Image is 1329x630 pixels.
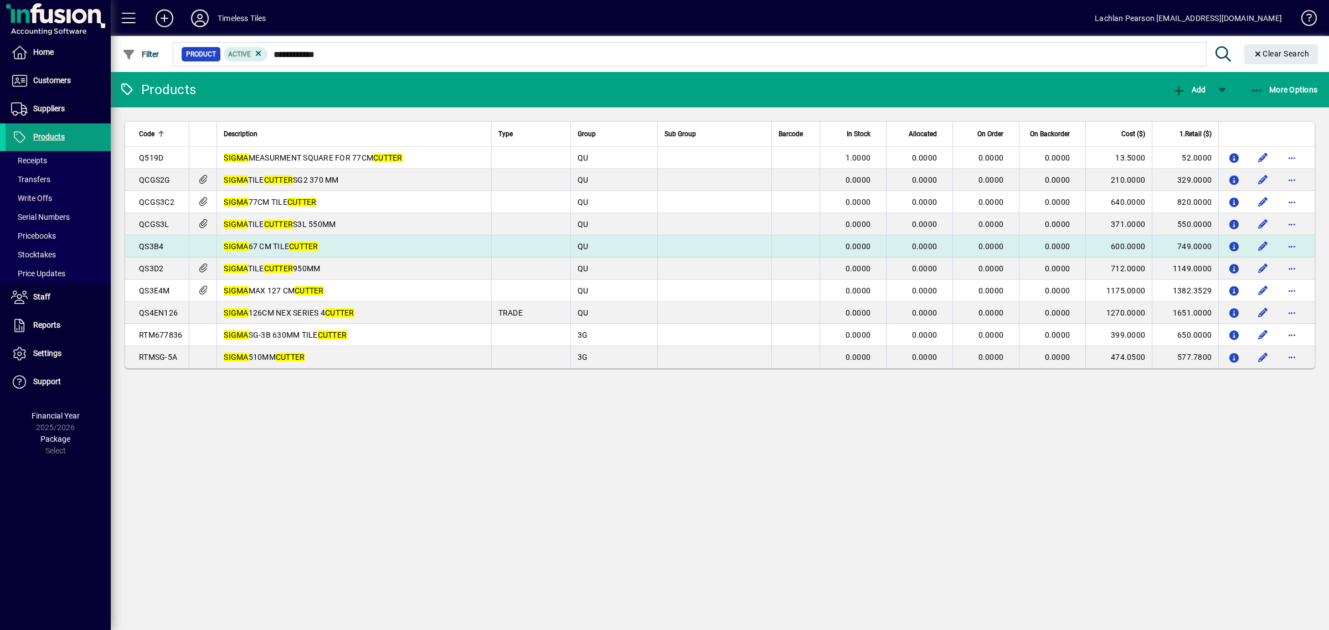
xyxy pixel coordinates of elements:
span: QU [578,242,589,251]
span: 0.0000 [912,308,937,317]
span: MEASURMENT SQUARE FOR 77CM [224,153,402,162]
button: Edit [1254,304,1272,322]
span: Barcode [779,128,803,140]
em: SIGMA [224,175,248,184]
em: CUTTER [264,220,293,229]
span: Staff [33,292,50,301]
button: More options [1283,171,1301,189]
span: 0.0000 [846,353,871,362]
button: More options [1283,326,1301,344]
mat-chip: Activation Status: Active [224,47,268,61]
span: Receipts [11,156,47,165]
span: MAX 127 CM [224,286,323,295]
span: 0.0000 [978,308,1004,317]
em: SIGMA [224,331,248,339]
span: SG-3B 630MM TILE [224,331,347,339]
span: 0.0000 [1045,175,1070,184]
button: Edit [1254,282,1272,299]
span: QU [578,264,589,273]
span: Sub Group [664,128,696,140]
span: Active [228,50,251,58]
button: Edit [1254,215,1272,233]
span: 0.0000 [1045,264,1070,273]
a: Knowledge Base [1293,2,1315,38]
div: Products [119,81,196,99]
span: TILE S3L 550MM [224,220,336,229]
span: QS3E4M [139,286,170,295]
span: 0.0000 [1045,331,1070,339]
span: 0.0000 [912,198,937,206]
div: Code [139,128,182,140]
button: Edit [1254,193,1272,211]
span: 126CM NEX SERIES 4 [224,308,354,317]
div: On Backorder [1026,128,1080,140]
em: SIGMA [224,198,248,206]
em: CUTTER [289,242,318,251]
span: 0.0000 [978,286,1004,295]
button: More Options [1248,80,1321,100]
em: CUTTER [318,331,347,339]
em: CUTTER [287,198,317,206]
td: 550.0000 [1152,213,1218,235]
span: 0.0000 [978,175,1004,184]
td: 712.0000 [1085,257,1152,280]
div: On Order [960,128,1013,140]
button: Edit [1254,260,1272,277]
span: TILE SG2 370 MM [224,175,338,184]
a: Suppliers [6,95,111,123]
div: Sub Group [664,128,765,140]
button: Clear [1244,44,1318,64]
td: 399.0000 [1085,324,1152,346]
span: 0.0000 [978,331,1004,339]
span: 1.0000 [846,153,871,162]
span: QU [578,198,589,206]
a: Staff [6,283,111,311]
td: 1149.0000 [1152,257,1218,280]
span: 0.0000 [912,353,937,362]
em: CUTTER [325,308,354,317]
span: On Backorder [1030,128,1070,140]
span: In Stock [847,128,870,140]
button: Edit [1254,348,1272,366]
td: 577.7800 [1152,346,1218,368]
span: Stocktakes [11,250,56,259]
span: 0.0000 [978,198,1004,206]
a: Receipts [6,151,111,170]
span: 0.0000 [912,331,937,339]
td: 1382.3529 [1152,280,1218,302]
button: Edit [1254,326,1272,344]
td: 600.0000 [1085,235,1152,257]
span: Package [40,435,70,443]
span: Add [1172,85,1206,94]
div: Timeless Tiles [218,9,266,27]
span: QCGS3C2 [139,198,174,206]
td: 329.0000 [1152,169,1218,191]
span: QU [578,286,589,295]
span: QU [578,220,589,229]
span: QU [578,153,589,162]
em: CUTTER [373,153,403,162]
td: 1270.0000 [1085,302,1152,324]
span: Allocated [909,128,937,140]
button: More options [1283,149,1301,167]
td: 650.0000 [1152,324,1218,346]
em: SIGMA [224,242,248,251]
div: Lachlan Pearson [EMAIL_ADDRESS][DOMAIN_NAME] [1095,9,1282,27]
span: QU [578,308,589,317]
span: 0.0000 [978,353,1004,362]
em: SIGMA [224,153,248,162]
span: Q519D [139,153,163,162]
button: Add [147,8,182,28]
span: Financial Year [32,411,80,420]
span: TRADE [498,308,523,317]
span: 0.0000 [846,220,871,229]
span: 0.0000 [846,331,871,339]
span: 510MM [224,353,305,362]
button: More options [1283,193,1301,211]
span: Settings [33,349,61,358]
td: 210.0000 [1085,169,1152,191]
button: Filter [120,44,162,64]
button: More options [1283,237,1301,255]
span: 0.0000 [912,153,937,162]
td: 820.0000 [1152,191,1218,213]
